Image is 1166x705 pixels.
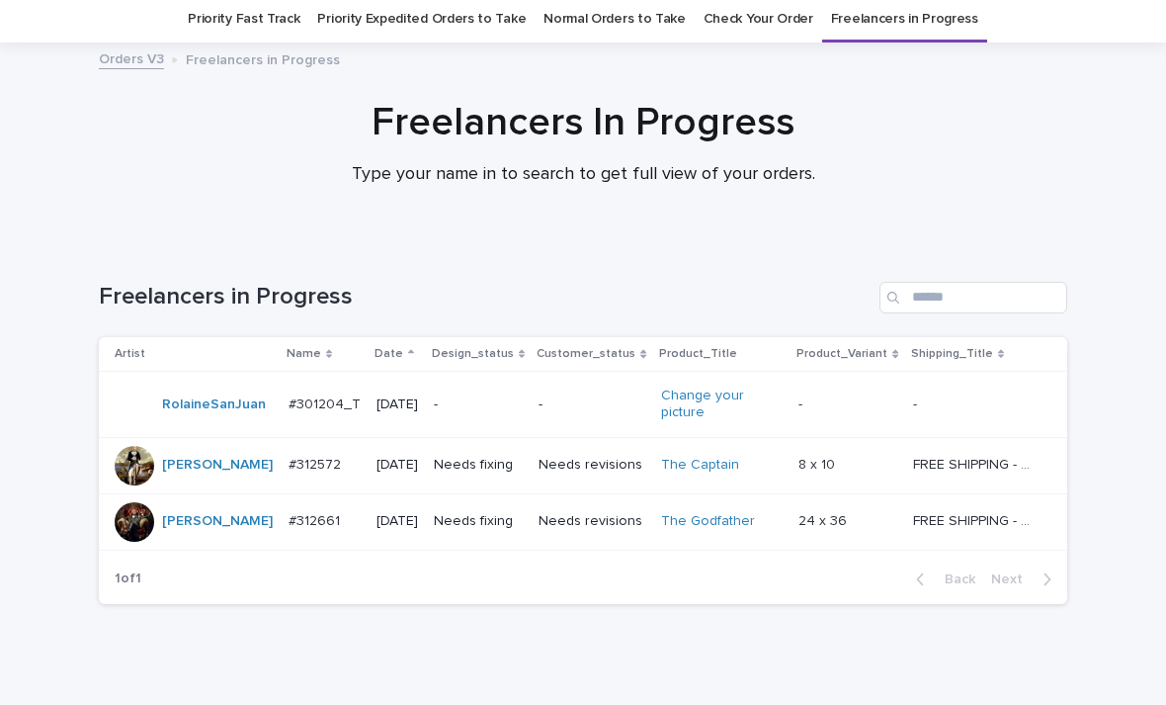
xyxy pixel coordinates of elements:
tr: [PERSON_NAME] #312572#312572 [DATE]Needs fixingNeeds revisionsThe Captain 8 x 108 x 10 FREE SHIPP... [99,437,1067,493]
p: Freelancers in Progress [186,47,340,69]
button: Back [900,571,983,588]
p: Name [287,343,321,365]
p: [DATE] [376,397,418,413]
p: Customer_status [537,343,635,365]
a: [PERSON_NAME] [162,513,273,530]
a: [PERSON_NAME] [162,457,273,474]
p: [DATE] [376,457,418,474]
p: Needs revisions [539,457,644,474]
a: RolaineSanJuan [162,397,266,413]
p: - [434,397,523,413]
span: Back [933,573,975,586]
tr: [PERSON_NAME] #312661#312661 [DATE]Needs fixingNeeds revisionsThe Godfather 24 x 3624 x 36 FREE S... [99,493,1067,550]
p: #312661 [289,509,344,530]
p: Shipping_Title [911,343,993,365]
p: #312572 [289,453,345,474]
p: Product_Title [659,343,737,365]
p: - [913,393,921,413]
p: - [539,397,644,413]
p: 8 x 10 [798,453,839,474]
p: FREE SHIPPING - preview in 1-2 business days, after your approval delivery will take 5-10 b.d. [913,509,1040,530]
a: Change your picture [661,388,784,421]
span: Next [991,573,1035,586]
p: FREE SHIPPING - preview in 1-2 business days, after your approval delivery will take 5-10 b.d. [913,453,1040,474]
p: Date [375,343,403,365]
p: #301204_T [289,393,365,413]
p: Artist [115,343,145,365]
a: Orders V3 [99,46,164,69]
h1: Freelancers In Progress [99,99,1067,146]
tr: RolaineSanJuan #301204_T#301204_T [DATE]--Change your picture -- -- [99,372,1067,438]
p: Needs fixing [434,457,523,474]
p: [DATE] [376,513,418,530]
p: Needs fixing [434,513,523,530]
p: 1 of 1 [99,555,157,603]
h1: Freelancers in Progress [99,283,872,311]
a: The Godfather [661,513,755,530]
p: 24 x 36 [798,509,851,530]
p: Type your name in to search to get full view of your orders. [188,164,978,186]
button: Next [983,571,1067,588]
p: Design_status [432,343,514,365]
p: - [798,393,806,413]
a: The Captain [661,457,739,474]
p: Needs revisions [539,513,644,530]
p: Product_Variant [796,343,887,365]
input: Search [879,282,1067,313]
